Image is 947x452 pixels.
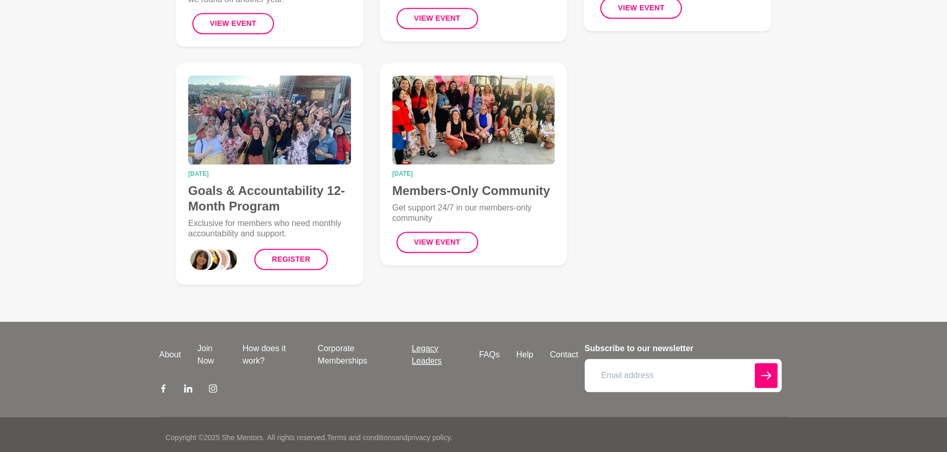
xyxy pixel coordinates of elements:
div: 3_Christine Pietersz [214,247,239,272]
time: [DATE] [392,171,555,177]
div: 2_Gabby Verma [206,247,231,272]
a: Register [254,249,328,270]
a: About [151,349,189,361]
h4: Subscribe to our newsletter [585,342,782,355]
p: Exclusive for members who need monthly accountability and support. [188,218,351,239]
h4: Members-Only Community [392,183,555,199]
a: Terms and conditions [327,433,395,442]
a: Members-Only Community[DATE]Members-Only CommunityGet support 24/7 in our members-only communityV... [380,63,568,265]
a: LinkedIn [184,384,192,396]
a: Help [508,349,542,361]
a: How does it work? [234,342,309,367]
p: Copyright © 2025 She Mentors . [165,432,265,443]
a: Legacy Leaders [403,342,470,367]
a: Contact [542,349,587,361]
img: Goals & Accountability 12-Month Program [188,76,351,164]
a: Goals & Accountability 12-Month Program[DATE]Goals & Accountability 12-Month ProgramExclusive for... [176,63,363,284]
a: Corporate Memberships [309,342,403,367]
img: Members-Only Community [392,76,555,164]
button: View Event [396,232,478,253]
div: 1_Tam Jones [197,247,222,272]
p: All rights reserved. and . [267,432,452,443]
time: [DATE] [188,171,351,177]
button: View Event [396,8,478,29]
button: View Event [192,13,274,34]
a: Instagram [209,384,217,396]
a: FAQs [471,349,508,361]
a: privacy policy [407,433,450,442]
a: Facebook [159,384,167,396]
p: Get support 24/7 in our members-only community [392,203,555,223]
input: Email address [585,359,782,392]
div: 0_April [188,247,213,272]
h4: Goals & Accountability 12-Month Program [188,183,351,214]
a: Join Now [189,342,234,367]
